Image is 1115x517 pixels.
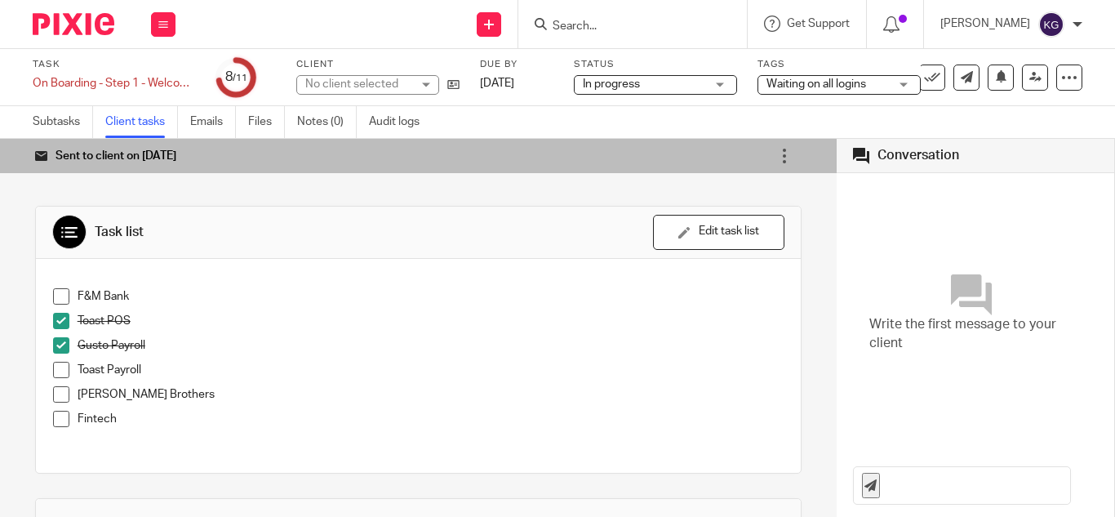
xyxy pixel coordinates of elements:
[78,288,784,305] p: F&M Bank
[225,68,247,87] div: 8
[787,18,850,29] span: Get Support
[248,106,285,138] a: Files
[480,78,514,89] span: [DATE]
[33,106,93,138] a: Subtasks
[35,148,176,164] div: Sent to client on [DATE]
[78,411,784,427] p: Fintech
[940,16,1030,32] p: [PERSON_NAME]
[78,386,784,403] p: [PERSON_NAME] Brothers
[190,106,236,138] a: Emails
[78,313,784,329] p: Toast POS
[33,13,114,35] img: Pixie
[78,337,784,354] p: Gusto Payroll
[369,106,432,138] a: Audit logs
[78,362,784,378] p: Toast Payroll
[757,58,921,71] label: Tags
[574,58,737,71] label: Status
[297,106,357,138] a: Notes (0)
[233,74,247,82] small: /11
[1038,11,1064,38] img: svg%3E
[95,224,144,241] div: Task list
[105,106,178,138] a: Client tasks
[766,78,866,90] span: Waiting on all logins
[653,215,784,250] button: Edit task list
[305,76,411,92] div: No client selected
[480,58,553,71] label: Due by
[33,58,196,71] label: Task
[551,20,698,34] input: Search
[583,78,640,90] span: In progress
[296,58,460,71] label: Client
[869,315,1082,354] span: Write the first message to your client
[877,147,959,164] div: Conversation
[33,75,196,91] div: On Boarding - Step 1 - Welcome/Kickoff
